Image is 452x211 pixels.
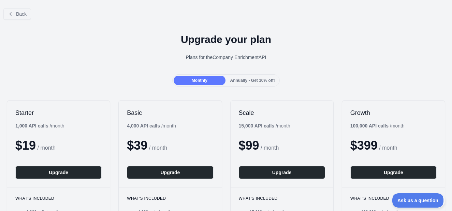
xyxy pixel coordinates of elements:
[127,123,160,129] b: 4,000 API calls
[350,138,378,152] span: $ 399
[239,122,290,129] div: / month
[392,193,445,208] iframe: Toggle Customer Support
[239,123,275,129] b: 15,000 API calls
[127,122,176,129] div: / month
[127,109,213,117] h2: Basic
[350,123,389,129] b: 100,000 API calls
[350,109,437,117] h2: Growth
[239,138,259,152] span: $ 99
[350,122,405,129] div: / month
[239,109,325,117] h2: Scale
